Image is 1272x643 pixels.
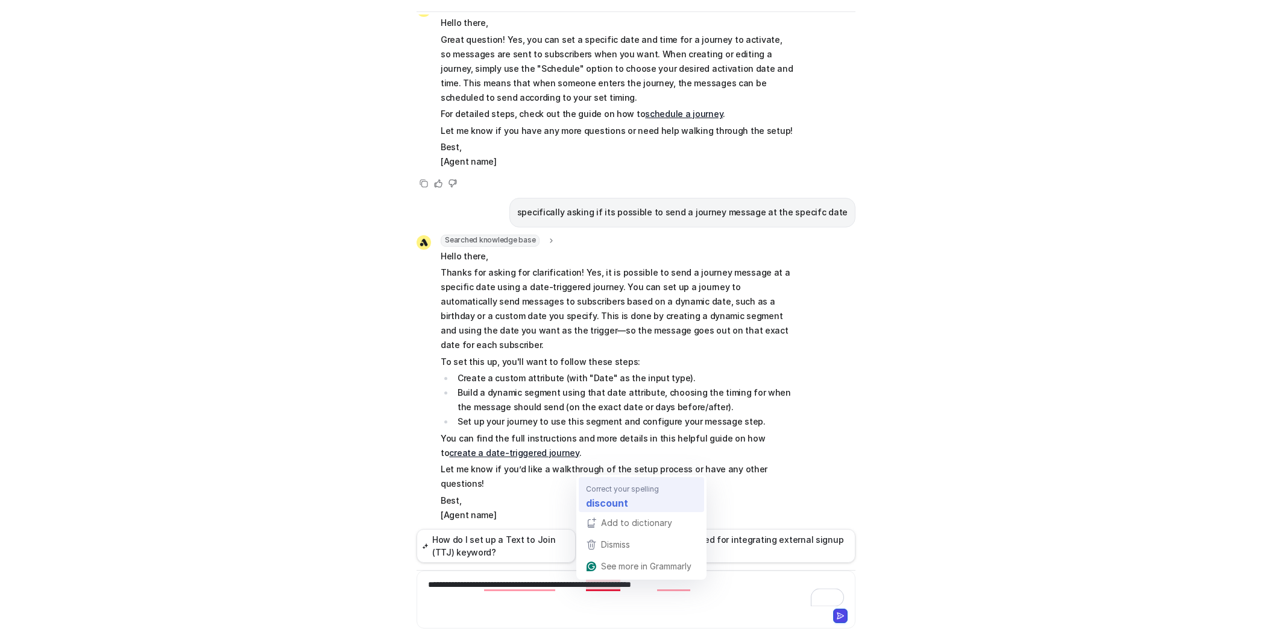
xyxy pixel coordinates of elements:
p: For detailed steps, check out the guide on how to . [441,107,793,121]
li: Set up your journey to use this segment and configure your message step. [454,414,793,429]
span: Searched knowledge base [441,235,540,247]
p: Let me know if you’d like a walkthrough of the setup process or have any other questions! [441,462,793,491]
li: Build a dynamic segment using that date attribute, choosing the timing for when the message shoul... [454,385,793,414]
button: How do I set up a Text to Join (TTJ) keyword? [417,529,576,563]
li: Create a custom attribute (with "Date" as the input type). [454,371,793,385]
p: Hello there, [441,16,793,30]
p: To set this up, you'll want to follow these steps: [441,355,793,369]
p: Great question! Yes, you can set a specific date and time for a journey to activate, so messages ... [441,33,793,105]
p: Thanks for asking for clarification! Yes, it is possible to send a journey message at a specific ... [441,265,793,352]
img: Widget [417,235,431,250]
p: Best, [Agent name] [441,140,793,169]
p: Hello there, [441,249,793,264]
p: specifically asking if its possible to send a journey message at the specifc date [517,205,848,220]
p: Let me know if you have any more questions or need help walking through the setup! [441,124,793,138]
div: To enrich screen reader interactions, please activate Accessibility in Grammarly extension settings [420,578,852,606]
button: What information is required for integrating external signup sources with Attentive? [581,529,855,563]
p: You can find the full instructions and more details in this helpful guide on how to . [441,431,793,460]
a: schedule a journey [645,109,723,119]
p: Best, [Agent name] [441,493,793,522]
a: create a date-triggered journey [449,448,579,458]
